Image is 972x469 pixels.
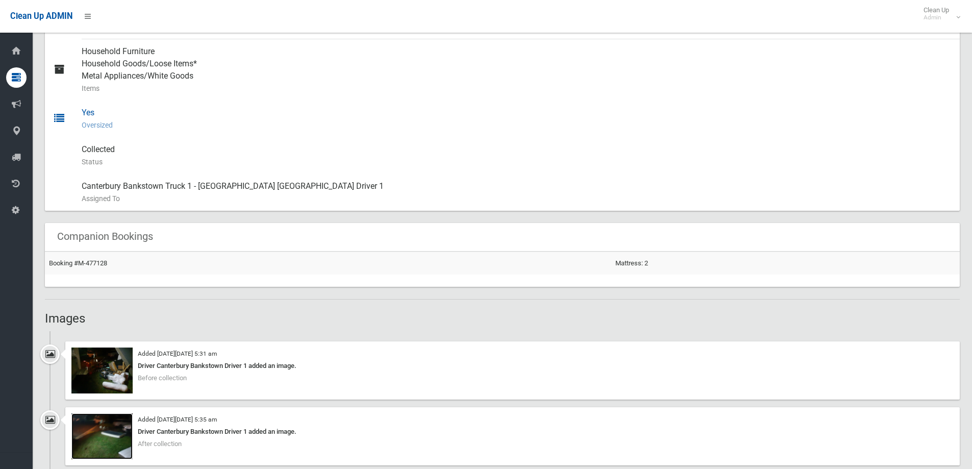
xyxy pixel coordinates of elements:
[138,350,217,357] small: Added [DATE][DATE] 5:31 am
[49,259,107,267] a: Booking #M-477128
[138,440,182,448] span: After collection
[71,426,954,438] div: Driver Canterbury Bankstown Driver 1 added an image.
[10,11,72,21] span: Clean Up ADMIN
[82,137,952,174] div: Collected
[82,174,952,211] div: Canterbury Bankstown Truck 1 - [GEOGRAPHIC_DATA] [GEOGRAPHIC_DATA] Driver 1
[138,374,187,382] span: Before collection
[924,14,949,21] small: Admin
[82,101,952,137] div: Yes
[611,252,960,275] td: Mattress: 2
[138,416,217,423] small: Added [DATE][DATE] 5:35 am
[71,360,954,372] div: Driver Canterbury Bankstown Driver 1 added an image.
[918,6,959,21] span: Clean Up
[82,82,952,94] small: Items
[82,192,952,205] small: Assigned To
[82,156,952,168] small: Status
[45,312,960,325] h2: Images
[45,227,165,246] header: Companion Bookings
[71,348,133,393] img: 2025-08-2105.31.43866459229843942386.jpg
[82,39,952,101] div: Household Furniture Household Goods/Loose Items* Metal Appliances/White Goods
[82,119,952,131] small: Oversized
[71,413,133,459] img: 2025-08-2105.35.196277499154907622924.jpg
